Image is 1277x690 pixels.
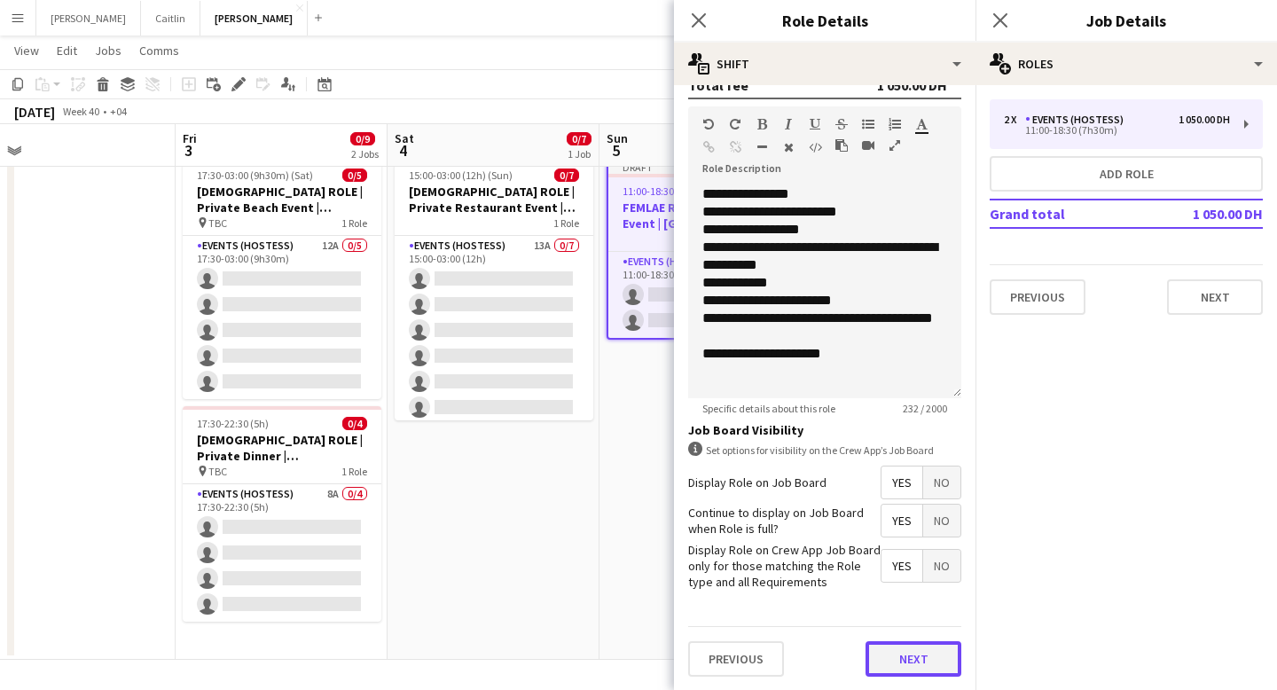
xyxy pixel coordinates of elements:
div: +04 [110,105,127,118]
span: Sun [607,130,628,146]
span: 0/4 [342,417,367,430]
span: 17:30-22:30 (5h) [197,417,269,430]
div: Set options for visibility on the Crew App’s Job Board [688,442,961,459]
app-card-role: Events (Hostess)8A0/417:30-22:30 (5h) [183,484,381,622]
button: Undo [702,117,715,131]
h3: Role Details [674,9,975,32]
span: No [923,467,960,498]
span: 232 / 2000 [889,402,961,415]
span: 1 Role [553,216,579,230]
button: Next [1167,279,1263,315]
app-job-card: Draft11:00-18:30 (7h30m)0/2FEMLAE ROLE | Pool Club Event | [GEOGRAPHIC_DATA] | [DATE]1 RoleEvents... [607,158,805,340]
span: 1 Role [341,216,367,230]
div: Total fee [688,76,748,94]
button: Paste as plain text [835,138,848,153]
div: 1 050.00 DH [877,76,947,94]
td: Grand total [990,200,1151,228]
h3: [DEMOGRAPHIC_DATA] ROLE | Private Restaurant Event | [GEOGRAPHIC_DATA] | [DATE] [395,184,593,216]
span: Week 40 [59,105,103,118]
button: Previous [688,641,784,677]
span: View [14,43,39,59]
span: Sat [395,130,414,146]
button: Italic [782,117,795,131]
label: Continue to display on Job Board when Role is full? [688,505,881,537]
span: 1 Role [341,465,367,478]
h3: Job Details [975,9,1277,32]
button: Horizontal Line [756,140,768,154]
button: Unordered List [862,117,874,131]
span: 0/7 [554,169,579,182]
button: Caitlin [141,1,200,35]
span: Comms [139,43,179,59]
span: 17:30-03:00 (9h30m) (Sat) [197,169,313,182]
div: 2 Jobs [351,147,379,161]
app-job-card: 17:30-22:30 (5h)0/4[DEMOGRAPHIC_DATA] ROLE | Private Dinner | [GEOGRAPHIC_DATA] | [DATE] TBC1 Rol... [183,406,381,622]
button: [PERSON_NAME] [200,1,308,35]
button: Bold [756,117,768,131]
button: Fullscreen [889,138,901,153]
button: Clear Formatting [782,140,795,154]
div: Draft [608,160,803,174]
button: [PERSON_NAME] [36,1,141,35]
span: Fri [183,130,197,146]
button: Previous [990,279,1085,315]
span: 15:00-03:00 (12h) (Sun) [409,169,513,182]
span: Jobs [95,43,121,59]
span: 11:00-18:30 (7h30m) [623,184,715,198]
h3: FEMLAE ROLE | Pool Club Event | [GEOGRAPHIC_DATA] | [DATE] [608,200,803,231]
div: 11:00-18:30 (7h30m) [1004,126,1230,135]
td: 1 050.00 DH [1151,200,1263,228]
span: Edit [57,43,77,59]
div: Roles [975,43,1277,85]
button: Add role [990,156,1263,192]
button: Text Color [915,117,928,131]
span: No [923,550,960,582]
label: Display Role on Crew App Job Board only for those matching the Role type and all Requirements [688,542,881,591]
span: 0/7 [567,132,591,145]
a: Comms [132,39,186,62]
div: 1 Job [568,147,591,161]
span: 0/9 [350,132,375,145]
span: Yes [881,467,922,498]
span: 3 [180,140,197,161]
button: Redo [729,117,741,131]
span: Yes [881,550,922,582]
span: Yes [881,505,922,537]
button: Insert video [862,138,874,153]
a: View [7,39,46,62]
div: Shift [674,43,975,85]
button: Strikethrough [835,117,848,131]
app-card-role: Events (Hostess)13A0/715:00-03:00 (12h) [395,236,593,451]
button: Next [866,641,961,677]
div: 1 050.00 DH [1179,114,1230,126]
button: Ordered List [889,117,901,131]
span: 4 [392,140,414,161]
div: [DATE] [14,103,55,121]
div: 2 x [1004,114,1025,126]
h3: Job Board Visibility [688,422,961,438]
span: Specific details about this role [688,402,850,415]
app-job-card: 15:00-03:00 (12h) (Sun)0/7[DEMOGRAPHIC_DATA] ROLE | Private Restaurant Event | [GEOGRAPHIC_DATA] ... [395,158,593,420]
span: TBC [208,216,227,230]
app-job-card: 17:30-03:00 (9h30m) (Sat)0/5[DEMOGRAPHIC_DATA] ROLE | Private Beach Event | [GEOGRAPHIC_DATA] | [... [183,158,381,399]
span: TBC [208,465,227,478]
span: No [923,505,960,537]
app-card-role: Events (Hostess)12A0/517:30-03:00 (9h30m) [183,236,381,399]
span: 5 [604,140,628,161]
div: Events (Hostess) [1025,114,1131,126]
app-card-role: Events (Hostess)0/211:00-18:30 (7h30m) [608,252,803,338]
h3: [DEMOGRAPHIC_DATA] ROLE | Private Beach Event | [GEOGRAPHIC_DATA] | [DATE] [183,184,381,216]
h3: [DEMOGRAPHIC_DATA] ROLE | Private Dinner | [GEOGRAPHIC_DATA] | [DATE] [183,432,381,464]
a: Jobs [88,39,129,62]
a: Edit [50,39,84,62]
button: Underline [809,117,821,131]
span: 0/5 [342,169,367,182]
button: HTML Code [809,140,821,154]
label: Display Role on Job Board [688,474,827,490]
